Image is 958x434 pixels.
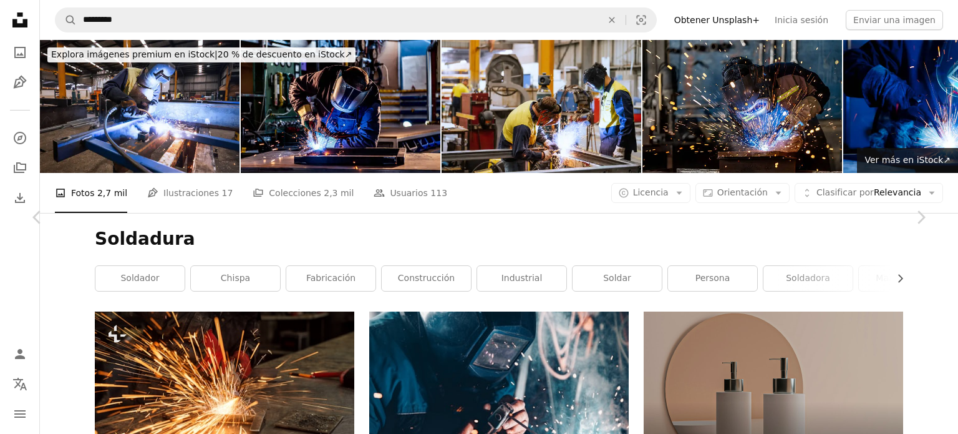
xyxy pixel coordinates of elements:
[7,372,32,397] button: Idioma
[253,173,354,213] a: Colecciones 2,3 mil
[611,183,690,203] button: Licencia
[382,266,471,291] a: construcción
[286,266,375,291] a: fabricación
[40,40,239,173] img: Trabajador con equipo de protección soldando metal en un entorno de fábrica industrial con chispa...
[95,266,185,291] a: soldador
[626,8,656,32] button: Búsqueda visual
[573,266,662,291] a: soldar
[55,7,657,32] form: Encuentra imágenes en todo el sitio
[369,392,629,403] a: man using welding machine
[717,187,768,197] span: Orientación
[95,228,903,250] h1: Soldadura
[95,393,354,404] a: Artesano aserrando metal, brilla alrededor del taller.
[667,10,767,30] a: Obtener Unsplash+
[763,266,853,291] a: soldadora
[47,47,356,62] div: 20 % de descuento en iStock ↗
[695,183,790,203] button: Orientación
[795,183,943,203] button: Clasificar porRelevancia
[324,186,354,200] span: 2,3 mil
[51,49,218,59] span: Explora imágenes premium en iStock |
[374,173,447,213] a: Usuarios 113
[56,8,77,32] button: Buscar en Unsplash
[846,10,943,30] button: Enviar una imagen
[883,157,958,277] a: Siguiente
[633,187,669,197] span: Licencia
[816,187,921,199] span: Relevancia
[241,40,440,173] img: Soldadura de trabajadores industriales en la fábrica
[40,40,363,70] a: Explora imágenes premium en iStock|20 % de descuento en iStock↗
[668,266,757,291] a: persona
[816,187,874,197] span: Clasificar por
[7,155,32,180] a: Colecciones
[7,70,32,95] a: Ilustraciones
[7,342,32,367] a: Iniciar sesión / Registrarse
[857,148,958,173] a: Ver más en iStock↗
[889,266,903,291] button: desplazar lista a la derecha
[7,40,32,65] a: Fotos
[859,266,948,291] a: manufactura
[642,40,842,173] img: Un soldador profesional con equipo de protección completo trabaja con manos firmes y concentració...
[147,173,233,213] a: Ilustraciones 17
[477,266,566,291] a: industrial
[430,186,447,200] span: 113
[864,155,951,165] span: Ver más en iStock ↗
[442,40,641,173] img: Worker in protective gear welding metal in an industrial factory setting with sparks flying aroun...
[598,8,626,32] button: Borrar
[191,266,280,291] a: chispa
[767,10,836,30] a: Inicia sesión
[7,402,32,427] button: Menú
[7,126,32,150] a: Explorar
[221,186,233,200] span: 17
